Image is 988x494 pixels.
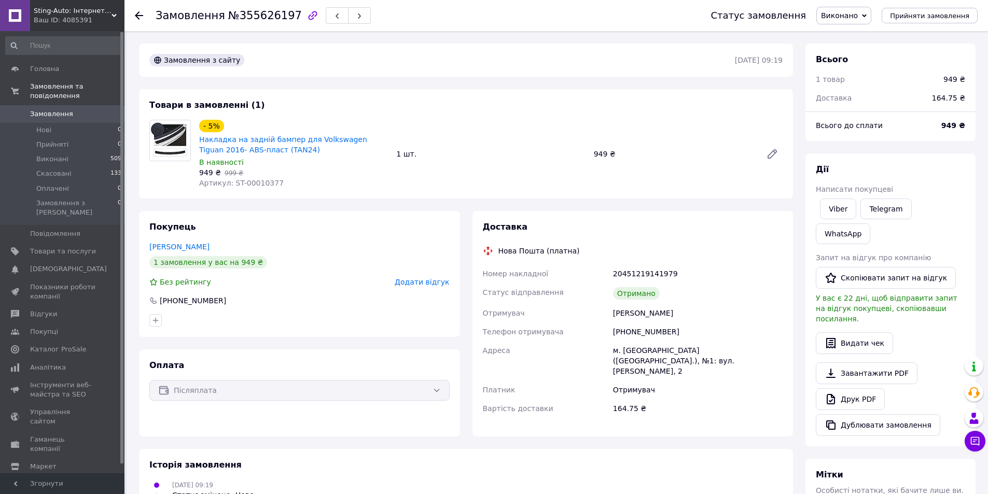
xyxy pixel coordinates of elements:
[965,431,985,451] button: Чат з покупцем
[225,170,243,177] span: 999 ₴
[30,64,59,74] span: Головна
[816,223,870,244] a: WhatsApp
[816,164,829,174] span: Дії
[149,222,196,232] span: Покупець
[156,9,225,22] span: Замовлення
[30,264,107,274] span: [DEMOGRAPHIC_DATA]
[816,75,845,83] span: 1 товар
[30,462,57,471] span: Маркет
[816,470,843,479] span: Мітки
[30,380,96,399] span: Інструменти веб-майстра та SEO
[735,56,783,64] time: [DATE] 09:19
[118,125,121,135] span: 0
[30,407,96,426] span: Управління сайтом
[392,147,589,161] div: 1 шт.
[199,179,284,187] span: Артикул: ST-00010377
[816,253,931,262] span: Запит на відгук про компанію
[149,243,210,251] a: [PERSON_NAME]
[943,74,965,84] div: 949 ₴
[613,287,660,300] div: Отримано
[611,322,785,341] div: [PHONE_NUMBER]
[820,199,856,219] a: Viber
[149,256,267,269] div: 1 замовлення у вас на 949 ₴
[816,294,957,323] span: У вас є 22 дні, щоб відправити запит на відгук покупцеві, скопіювавши посилання.
[30,363,66,372] span: Аналітика
[149,100,265,110] span: Товари в замовленні (1)
[816,388,885,410] a: Друк PDF
[711,10,806,21] div: Статус замовлення
[816,362,917,384] a: Завантажити PDF
[34,16,124,25] div: Ваш ID: 4085391
[611,380,785,399] div: Отримувач
[228,9,302,22] span: №355626197
[36,184,69,193] span: Оплачені
[36,154,68,164] span: Виконані
[882,8,978,23] button: Прийняти замовлення
[30,345,86,354] span: Каталог ProSale
[816,54,848,64] span: Всього
[30,229,80,238] span: Повідомлення
[36,169,72,178] span: Скасовані
[590,147,758,161] div: 949 ₴
[611,341,785,380] div: м. [GEOGRAPHIC_DATA] ([GEOGRAPHIC_DATA].), №1: вул. [PERSON_NAME], 2
[36,125,51,135] span: Нові
[483,346,510,355] span: Адреса
[199,120,224,132] div: - 5%
[395,278,449,286] span: Додати відгук
[36,140,68,149] span: Прийняті
[30,309,57,319] span: Відгуки
[816,332,893,354] button: Видати чек
[816,121,883,130] span: Всього до сплати
[149,360,184,370] span: Оплата
[483,270,549,278] span: Номер накладної
[816,94,852,102] span: Доставка
[30,247,96,256] span: Товари та послуги
[611,264,785,283] div: 20451219141979
[611,304,785,322] div: [PERSON_NAME]
[159,295,227,306] div: [PHONE_NUMBER]
[150,121,190,159] img: Накладка на задній бампер для Volkswagen Tiguan 2016- ABS-пласт (TAN24)
[821,11,858,20] span: Виконано
[762,144,783,164] a: Редагувати
[5,36,122,55] input: Пошук
[34,6,112,16] span: Sting-Auto: Інтернет-магазин автоаксесурів
[926,87,971,109] div: 164.75 ₴
[199,135,367,154] a: Накладка на задній бампер для Volkswagen Tiguan 2016- ABS-пласт (TAN24)
[483,386,516,394] span: Платник
[496,246,582,256] div: Нова Пошта (платна)
[483,288,564,297] span: Статус відправлення
[160,278,211,286] span: Без рейтингу
[816,185,893,193] span: Написати покупцеві
[110,169,121,178] span: 133
[118,199,121,217] span: 0
[135,10,143,21] div: Повернутися назад
[483,328,564,336] span: Телефон отримувача
[816,414,940,436] button: Дублювати замовлення
[118,184,121,193] span: 0
[149,54,244,66] div: Замовлення з сайту
[30,82,124,101] span: Замовлення та повідомлення
[483,404,553,413] span: Вартість доставки
[30,283,96,301] span: Показники роботи компанії
[149,460,242,470] span: Історія замовлення
[483,222,528,232] span: Доставка
[30,109,73,119] span: Замовлення
[611,399,785,418] div: 164.75 ₴
[941,121,965,130] b: 949 ₴
[110,154,121,164] span: 509
[172,482,213,489] span: [DATE] 09:19
[890,12,969,20] span: Прийняти замовлення
[30,435,96,454] span: Гаманець компанії
[860,199,911,219] a: Telegram
[36,199,118,217] span: Замовлення з [PERSON_NAME]
[816,267,956,289] button: Скопіювати запит на відгук
[199,168,221,177] span: 949 ₴
[483,309,525,317] span: Отримувач
[118,140,121,149] span: 0
[30,327,58,336] span: Покупці
[199,158,244,166] span: В наявності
